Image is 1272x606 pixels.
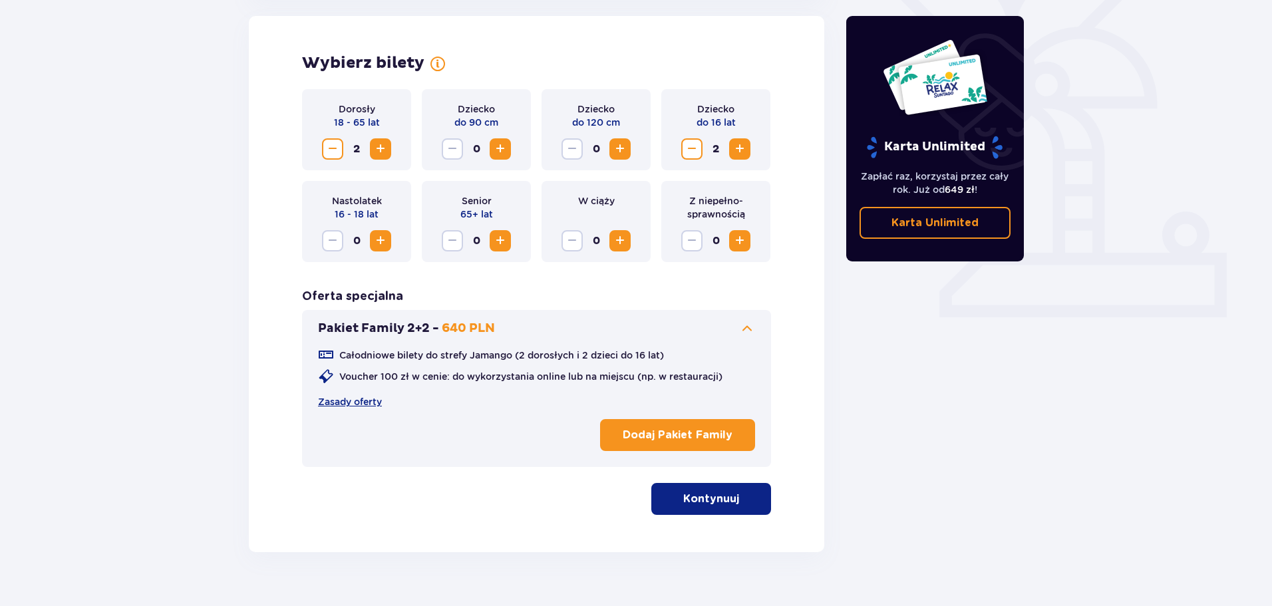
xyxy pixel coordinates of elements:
p: Z niepełno­sprawnością [672,194,760,221]
span: 2 [346,138,367,160]
button: Kontynuuj [651,483,771,515]
button: Zwiększ [729,230,750,251]
p: do 16 lat [697,116,736,129]
button: Zwiększ [490,230,511,251]
span: 0 [585,138,607,160]
p: 16 - 18 lat [335,208,379,221]
button: Zmniejsz [561,230,583,251]
p: 18 - 65 lat [334,116,380,129]
button: Zmniejsz [681,230,703,251]
p: Kontynuuj [683,492,739,506]
button: Zwiększ [729,138,750,160]
span: 0 [466,230,487,251]
button: Zmniejsz [681,138,703,160]
p: Senior [462,194,492,208]
span: 0 [585,230,607,251]
span: 0 [466,138,487,160]
p: Dorosły [339,102,375,116]
p: Karta Unlimited [866,136,1004,159]
button: Pakiet Family 2+2 -640 PLN [318,321,755,337]
p: W ciąży [578,194,615,208]
p: do 120 cm [572,116,620,129]
button: Zwiększ [609,138,631,160]
button: Zmniejsz [322,138,343,160]
span: 2 [705,138,726,160]
img: Dwie karty całoroczne do Suntago z napisem 'UNLIMITED RELAX', na białym tle z tropikalnymi liśćmi... [882,39,988,116]
button: Zmniejsz [442,230,463,251]
a: Zasady oferty [318,395,382,408]
p: 65+ lat [460,208,493,221]
button: Dodaj Pakiet Family [600,419,755,451]
p: Karta Unlimited [891,216,979,230]
button: Zwiększ [609,230,631,251]
p: do 90 cm [454,116,498,129]
p: Dodaj Pakiet Family [623,428,732,442]
a: Karta Unlimited [860,207,1011,239]
p: Zapłać raz, korzystaj przez cały rok. Już od ! [860,170,1011,196]
h3: Oferta specjalna [302,289,403,305]
p: Dziecko [697,102,734,116]
span: 0 [705,230,726,251]
button: Zwiększ [490,138,511,160]
button: Zmniejsz [561,138,583,160]
button: Zmniejsz [442,138,463,160]
p: Voucher 100 zł w cenie: do wykorzystania online lub na miejscu (np. w restauracji) [339,370,722,383]
p: Dziecko [577,102,615,116]
p: 640 PLN [442,321,495,337]
p: Dziecko [458,102,495,116]
button: Zmniejsz [322,230,343,251]
span: 649 zł [945,184,975,195]
p: Całodniowe bilety do strefy Jamango (2 dorosłych i 2 dzieci do 16 lat) [339,349,664,362]
p: Nastolatek [332,194,382,208]
span: 0 [346,230,367,251]
h2: Wybierz bilety [302,53,424,73]
button: Zwiększ [370,230,391,251]
button: Zwiększ [370,138,391,160]
p: Pakiet Family 2+2 - [318,321,439,337]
